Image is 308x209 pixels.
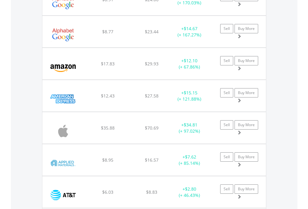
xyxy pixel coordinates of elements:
span: $8.77 [102,29,113,35]
div: + (+ 46.43%) [170,186,209,198]
span: $15.15 [184,90,197,96]
img: EQU.US.GOOG.png [45,24,81,46]
a: Sell [220,24,233,33]
a: Sell [220,56,233,65]
span: $23.44 [145,29,159,35]
span: $2.80 [185,186,196,192]
img: EQU.US.AMZN.png [45,56,81,78]
img: EQU.US.T.png [45,184,81,206]
a: Sell [220,184,233,194]
a: Buy More [235,184,258,194]
img: EQU.US.AXP.png [45,88,81,110]
a: Sell [220,152,233,162]
span: $27.58 [145,93,159,99]
a: Sell [220,88,233,97]
span: $12.43 [101,93,115,99]
span: $34.81 [184,122,197,128]
span: $12.10 [184,58,197,64]
a: Buy More [235,152,258,162]
div: + (+ 167.27%) [170,26,209,38]
span: $14.67 [184,26,197,31]
a: Buy More [235,24,258,33]
div: + (+ 97.02%) [170,122,209,134]
span: $29.93 [145,61,159,67]
a: Buy More [235,120,258,130]
div: + (+ 67.86%) [170,58,209,70]
span: $16.57 [145,157,159,163]
div: + (+ 121.88%) [170,90,209,102]
a: Buy More [235,88,258,97]
span: $17.83 [101,61,115,67]
span: $8.95 [102,157,113,163]
span: $35.88 [101,125,115,131]
span: $7.62 [185,154,196,160]
a: Buy More [235,56,258,65]
a: Sell [220,120,233,130]
span: $8.83 [146,189,157,195]
span: $6.03 [102,189,113,195]
img: EQU.US.AAPL.png [45,120,81,142]
span: $70.69 [145,125,159,131]
img: EQU.US.AMAT.png [45,152,81,174]
div: + (+ 85.14%) [170,154,209,166]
